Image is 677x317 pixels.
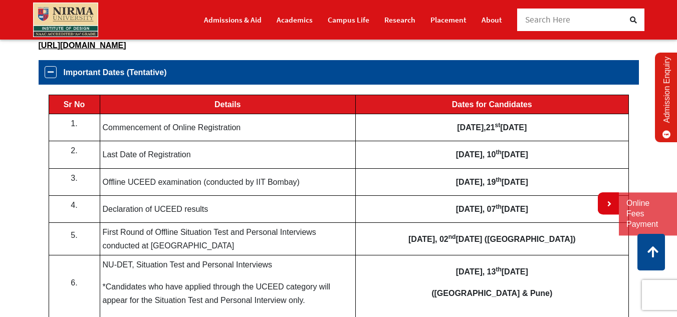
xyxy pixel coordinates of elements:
[408,235,444,243] b: [DATE], 0
[496,266,501,273] sup: th
[52,117,97,130] p: 1.
[496,205,528,213] b: [DATE]
[100,168,355,195] td: Offline UCEED examination (conducted by IIT Bombay)
[496,149,501,156] b: th
[486,123,495,132] b: 21
[448,233,456,240] sup: nd
[456,150,496,159] b: [DATE], 10
[496,267,528,276] b: [DATE]
[100,195,355,222] td: Declaration of UCEED results
[39,60,639,85] a: Important Dates (Tentative)
[52,228,97,242] p: 5.
[214,100,241,109] b: Details
[52,276,97,289] p: 6.
[52,171,97,185] p: 3.
[456,267,496,276] b: [DATE], 13
[500,123,527,132] b: [DATE]
[496,178,528,186] b: [DATE]
[496,203,501,210] sup: th
[100,141,355,168] td: Last Date of Registration
[64,100,72,109] b: Sr
[52,144,97,157] p: 2.
[456,178,496,186] b: [DATE], 19
[495,122,501,129] b: st
[430,11,467,29] a: Placement
[482,11,502,29] a: About
[103,280,353,307] p: *Candidates who have applied through the UCEED category will appear for the Situation Test and Pe...
[626,198,669,229] a: Online Fees Payment
[525,14,571,25] span: Search Here
[384,11,415,29] a: Research
[457,123,486,132] b: [DATE],
[496,176,501,183] sup: th
[39,41,126,50] a: [URL][DOMAIN_NAME]
[431,289,552,297] b: ([GEOGRAPHIC_DATA] & Pune)
[452,100,532,109] b: Dates for Candidates
[502,150,528,159] b: [DATE]
[100,223,355,255] td: First Round of Offline Situation Test and Personal Interviews conducted at [GEOGRAPHIC_DATA]
[444,235,576,243] b: 2 [DATE] ([GEOGRAPHIC_DATA])
[74,100,85,109] b: No
[328,11,369,29] a: Campus Life
[277,11,313,29] a: Academics
[204,11,262,29] a: Admissions & Aid
[100,114,355,141] td: Commencement of Online Registration
[456,205,496,213] b: [DATE], 07
[52,198,97,212] p: 4.
[33,3,98,37] img: main_logo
